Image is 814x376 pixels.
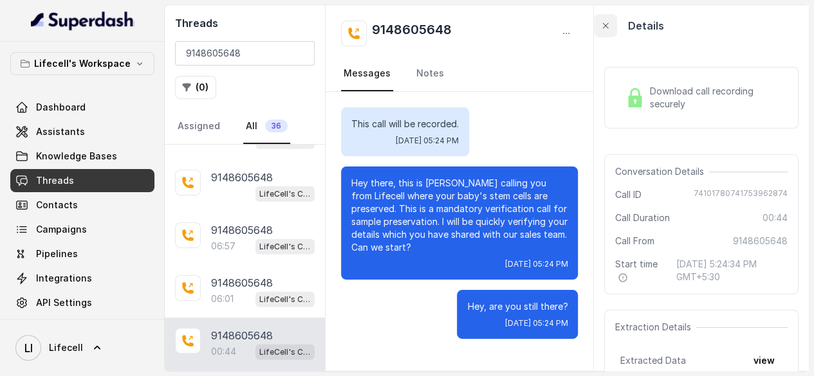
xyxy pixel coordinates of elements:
[24,341,33,355] text: LI
[615,211,670,224] span: Call Duration
[31,10,134,31] img: light.svg
[265,120,288,132] span: 36
[351,118,459,130] p: This call will be recorded.
[10,169,154,192] a: Threads
[49,341,83,354] span: Lifecell
[211,275,273,291] p: 9148605648
[36,174,74,187] span: Threads
[36,150,117,163] span: Knowledge Bases
[341,57,578,91] nav: Tabs
[36,247,78,260] span: Pipelines
[620,354,686,367] span: Extracted Data
[259,346,311,359] p: LifeCell's Call Assistant
[175,41,315,66] input: Search by Call ID or Phone Number
[10,193,154,217] a: Contacts
[36,101,86,114] span: Dashboard
[396,136,459,146] span: [DATE] 05:24 PM
[175,109,223,144] a: Assigned
[10,96,154,119] a: Dashboard
[615,321,696,334] span: Extraction Details
[746,349,782,372] button: view
[615,258,666,283] span: Start time
[34,56,131,71] p: Lifecell's Workspace
[211,222,273,238] p: 9148605648
[627,18,663,33] p: Details
[10,267,154,290] a: Integrations
[10,291,154,314] a: API Settings
[763,211,788,224] span: 00:44
[625,88,645,107] img: Lock Icon
[467,300,568,313] p: Hey, are you still there?
[615,188,642,201] span: Call ID
[10,52,154,75] button: Lifecell's Workspace
[341,57,393,91] a: Messages
[10,330,154,366] a: Lifecell
[36,223,87,236] span: Campaigns
[733,235,788,247] span: 9148605648
[259,293,311,306] p: LifeCell's Call Assistant
[211,240,236,253] p: 06:57
[372,21,452,46] h2: 9148605648
[175,15,315,31] h2: Threads
[259,240,311,253] p: LifeCell's Call Assistant
[676,258,788,283] span: [DATE] 5:24:34 PM GMT+5:30
[36,272,92,285] span: Integrations
[36,125,85,138] span: Assistants
[10,145,154,168] a: Knowledge Bases
[211,170,273,185] p: 9148605648
[504,259,568,269] span: [DATE] 05:24 PM
[36,296,92,309] span: API Settings
[211,292,234,305] p: 06:01
[10,242,154,265] a: Pipelines
[10,120,154,143] a: Assistants
[351,177,568,254] p: Hey there, this is [PERSON_NAME] calling you from Lifecell where your baby's stem cells are prese...
[504,318,568,328] span: [DATE] 05:24 PM
[243,109,290,144] a: All36
[259,188,311,201] p: LifeCell's Call Assistant
[10,218,154,241] a: Campaigns
[175,76,216,99] button: (0)
[615,165,709,178] span: Conversation Details
[694,188,788,201] span: 74101780741753962874
[211,328,273,343] p: 9148605648
[175,109,315,144] nav: Tabs
[211,345,236,358] p: 00:44
[615,235,654,247] span: Call From
[650,85,782,111] span: Download call recording securely
[414,57,447,91] a: Notes
[36,199,78,211] span: Contacts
